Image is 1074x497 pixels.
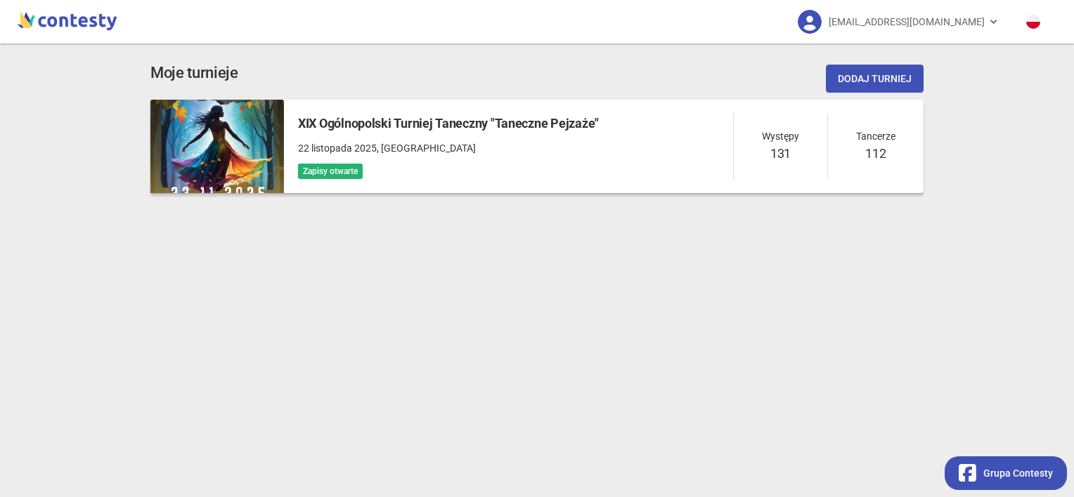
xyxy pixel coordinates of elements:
[770,144,791,164] h5: 131
[856,128,895,144] span: Tancerze
[829,7,985,37] span: [EMAIL_ADDRESS][DOMAIN_NAME]
[865,144,886,164] h5: 112
[826,65,924,93] button: Dodaj turniej
[298,114,599,133] h5: XIX Ogólnopolski Turniej Taneczny "Taneczne Pejzaże"
[298,143,377,154] span: 22 listopada 2025
[298,164,363,179] span: Zapisy otwarte
[983,465,1053,481] span: Grupa Contesty
[377,143,476,154] span: , [GEOGRAPHIC_DATA]
[762,128,799,144] span: Występy
[150,61,238,86] h3: Moje turnieje
[150,61,238,86] app-title: competition-list.title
